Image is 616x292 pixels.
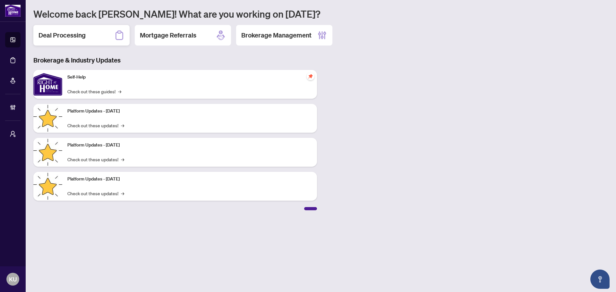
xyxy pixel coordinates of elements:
h1: Welcome back [PERSON_NAME]! What are you working on [DATE]? [33,8,608,20]
p: Platform Updates - [DATE] [67,142,312,149]
h2: Brokerage Management [241,31,312,40]
p: Platform Updates - [DATE] [67,108,312,115]
span: pushpin [307,72,314,80]
span: → [118,88,121,95]
span: → [121,190,124,197]
span: → [121,156,124,163]
img: Platform Updates - July 8, 2025 [33,138,62,167]
img: Self-Help [33,70,62,99]
p: Platform Updates - [DATE] [67,176,312,183]
a: Check out these updates!→ [67,156,124,163]
h2: Mortgage Referrals [140,31,196,40]
a: Check out these guides!→ [67,88,121,95]
span: user-switch [10,131,16,137]
img: Platform Updates - July 21, 2025 [33,104,62,133]
span: KU [9,275,17,284]
img: Platform Updates - June 23, 2025 [33,172,62,201]
a: Check out these updates!→ [67,122,124,129]
h3: Brokerage & Industry Updates [33,56,317,65]
button: Open asap [590,270,610,289]
a: Check out these updates!→ [67,190,124,197]
p: Self-Help [67,74,312,81]
span: → [121,122,124,129]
